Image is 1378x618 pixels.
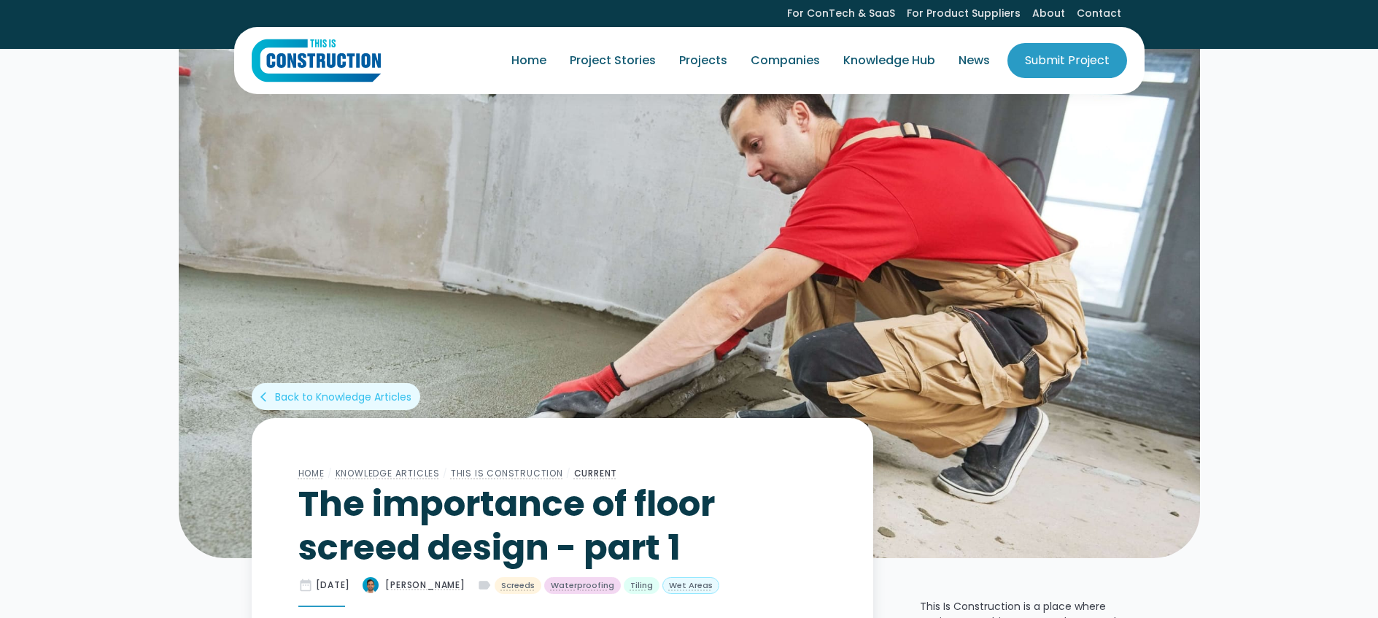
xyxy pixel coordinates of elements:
[495,577,541,595] a: Screeds
[316,579,351,592] div: [DATE]
[336,467,440,479] a: Knowledge Articles
[832,40,947,81] a: Knowledge Hub
[298,578,313,592] div: date_range
[630,579,653,592] div: Tiling
[1007,43,1127,78] a: Submit Project
[298,467,325,479] a: Home
[298,482,827,570] h1: The importance of floor screed design - part 1
[252,383,420,410] a: arrow_back_iosBack to Knowledge Articles
[739,40,832,81] a: Companies
[385,579,465,592] div: [PERSON_NAME]
[477,578,492,592] div: label
[362,576,379,594] img: The importance of floor screed design - part 1
[669,579,713,592] div: Wet Areas
[544,577,621,595] a: Waterproofing
[667,40,739,81] a: Projects
[275,390,411,404] div: Back to Knowledge Articles
[551,579,614,592] div: Waterproofing
[252,39,381,82] img: This Is Construction Logo
[563,465,574,482] div: /
[574,467,618,479] a: Current
[252,39,381,82] a: home
[558,40,667,81] a: Project Stories
[179,47,1200,558] img: The importance of floor screed design - part 1
[947,40,1002,81] a: News
[440,465,451,482] div: /
[362,576,465,594] a: [PERSON_NAME]
[501,579,535,592] div: Screeds
[451,467,563,479] a: This Is Construction
[624,577,659,595] a: Tiling
[500,40,558,81] a: Home
[325,465,336,482] div: /
[1025,52,1110,69] div: Submit Project
[260,390,272,404] div: arrow_back_ios
[662,577,719,595] a: Wet Areas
